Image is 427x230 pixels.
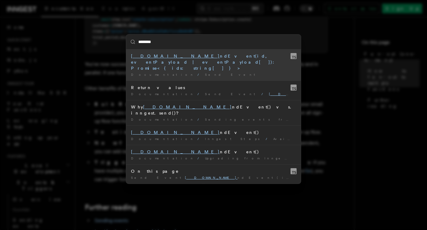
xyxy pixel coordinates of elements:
span: Documentation [131,118,195,121]
div: Send Event ndEvent(id, eventPayload | eventPayload … [131,175,296,180]
span: / [197,92,203,96]
div: ndEvent() [131,149,296,155]
span: Send Event [205,73,259,76]
span: / [197,156,203,160]
span: Documentation [131,156,195,160]
span: Available Step Methods [273,137,373,141]
div: Why ndEvent() vs. inngest.send()? [131,104,296,116]
span: / [266,137,271,141]
span: Sending events from functions [205,118,340,121]
span: / [261,92,267,96]
mark: [DOMAIN_NAME] [131,149,220,154]
mark: [DOMAIN_NAME] [269,92,321,96]
mark: [DOMAIN_NAME] [185,176,237,179]
span: Documentation [131,73,195,76]
mark: [DOMAIN_NAME] [143,105,232,109]
span: Documentation [131,92,195,96]
span: Send Event [205,92,259,96]
span: / [197,118,203,121]
span: Upgrading from Inngest SDK v2 to v3 [205,156,361,160]
span: Inngest Steps [205,137,263,141]
mark: [DOMAIN_NAME] [131,54,220,58]
mark: [DOMAIN_NAME] [131,130,220,135]
span: / [197,137,203,141]
span: / [197,73,203,76]
div: ndEvent() [131,129,296,135]
div: ndEvent(id, eventPayload | eventPayload[]): Promise<{ ids: string[] }> [131,53,296,71]
div: On this page [131,168,296,174]
span: Documentation [131,137,195,141]
div: Return values [131,85,296,91]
